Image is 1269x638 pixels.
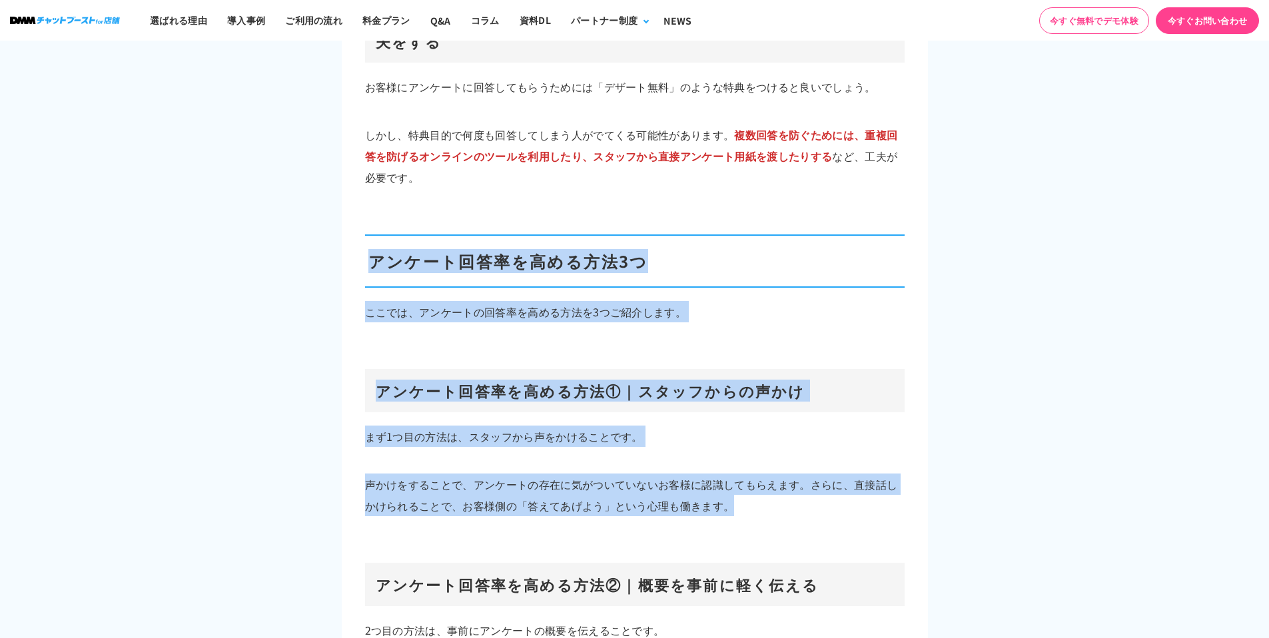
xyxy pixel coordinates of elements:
[365,124,905,188] p: しかし、特典目的で何度も回答してしまう人がでてくる可能性があります。 など、工夫が必要です。
[365,474,905,516] p: 声かけをすることで、アンケートの存在に気がついていないお客様に認識してもらえます。さらに、直接話しかけられることで、お客様側の「答えてあげよう」という心理も働きます。
[365,76,905,97] p: お客様にアンケートに回答してもらうためには「デザート無料」のような特典をつけると良いでしょう。
[365,563,905,606] h3: アンケート回答率を高める方法②｜概要を事前に軽く伝える
[571,13,637,27] div: パートナー制度
[365,301,905,322] p: ここでは、アンケートの回答率を高める方法を3つご紹介します。
[1156,7,1259,34] a: 今すぐお問い合わせ
[365,426,905,447] p: まず1つ目の方法は、スタッフから声をかけることです。
[365,369,905,412] h3: アンケート回答率を高める方法①｜スタッフからの声かけ
[365,234,905,288] h2: アンケート回答率を高める方法3つ
[1039,7,1149,34] a: 今すぐ無料でデモ体験
[10,17,120,24] img: ロゴ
